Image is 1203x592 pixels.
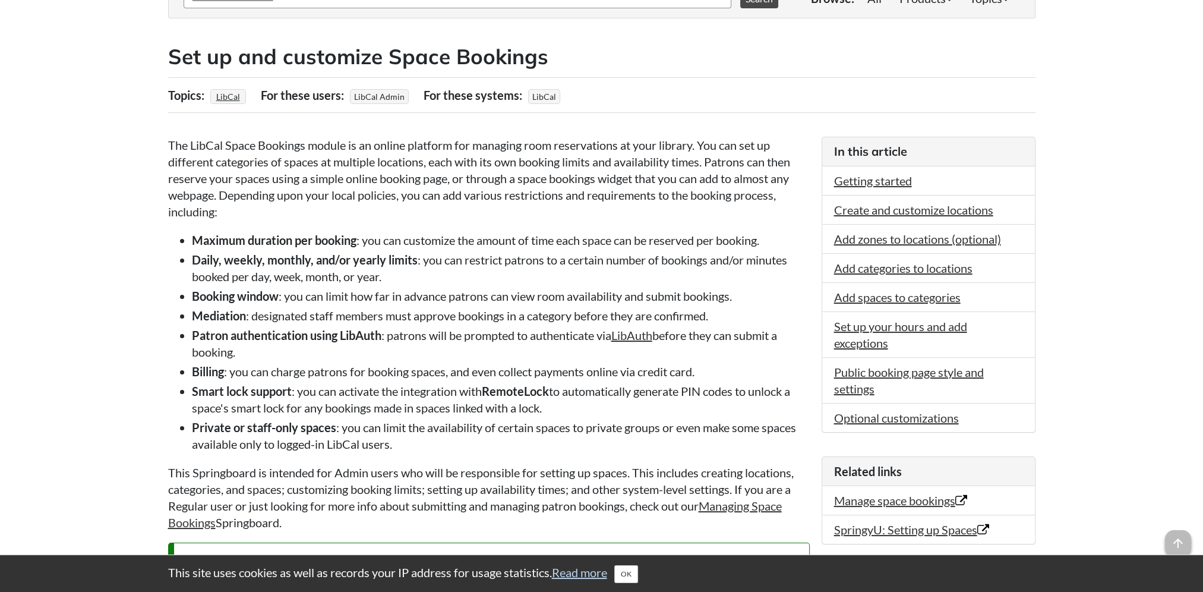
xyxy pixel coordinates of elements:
[192,251,810,285] li: : you can restrict patrons to a certain number of bookings and/or minutes booked per day, week, m...
[192,308,246,323] strong: Mediation
[424,84,525,106] div: For these systems:
[156,564,1047,583] div: This site uses cookies as well as records your IP address for usage statistics.
[834,143,1023,160] h3: In this article
[192,384,292,398] strong: Smart lock support
[192,288,810,304] li: : you can limit how far in advance patrons can view room availability and submit bookings.
[552,565,607,580] a: Read more
[261,84,347,106] div: For these users:
[192,363,810,380] li: : you can charge patrons for booking spaces, and even collect payments online via credit card.
[192,328,381,342] strong: Patron authentication using LibAuth
[350,89,409,104] span: LibCal Admin
[192,364,224,379] strong: Billing
[168,84,207,106] div: Topics:
[192,327,810,360] li: : patrons will be prompted to authenticate via before they can submit a booking.
[834,522,989,537] a: SpringyU: Setting up Spaces
[192,307,810,324] li: : designated staff members must approve bookings in a category before they are confirmed.
[614,565,638,583] button: Close
[168,137,810,220] p: The LibCal Space Bookings module is an online platform for managing room reservations at your lib...
[192,289,279,303] strong: Booking window
[611,328,652,342] a: LibAuth
[482,384,549,398] strong: RemoteLock
[834,464,902,478] span: Related links
[192,253,418,267] strong: Daily, weekly, monthly, and/or yearly limits
[168,464,810,531] p: This Springboard is intended for Admin users who will be responsible for setting up spaces. This ...
[834,493,967,508] a: Manage space bookings
[192,383,810,416] li: : you can activate the integration with to automatically generate PIN codes to unlock a space's s...
[192,233,356,247] strong: Maximum duration per booking
[834,261,972,275] a: Add categories to locations
[834,290,961,304] a: Add spaces to categories
[1165,531,1191,546] a: arrow_upward
[168,42,1035,71] h2: Set up and customize Space Bookings
[192,232,810,248] li: : you can customize the amount of time each space can be reserved per booking.
[834,203,993,217] a: Create and customize locations
[834,411,959,425] a: Optional customizations
[214,88,242,105] a: LibCal
[834,174,912,188] a: Getting started
[834,365,984,396] a: Public booking page style and settings
[1165,530,1191,556] span: arrow_upward
[528,89,560,104] span: LibCal
[192,420,336,434] strong: Private or staff-only spaces
[192,419,810,452] li: : you can limit the availability of certain spaces to private groups or even make some spaces ava...
[834,232,1001,246] a: Add zones to locations (optional)
[834,319,967,350] a: Set up your hours and add exceptions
